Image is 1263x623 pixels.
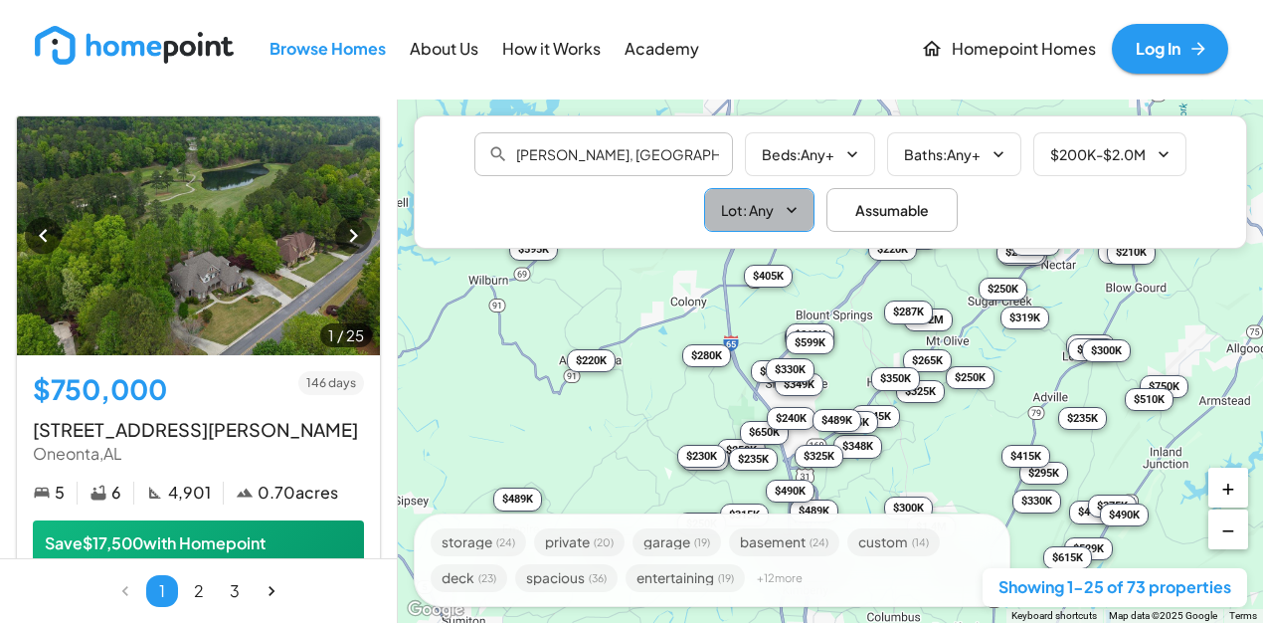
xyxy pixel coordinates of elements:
[589,573,607,583] span: ( 36 )
[1001,445,1050,468] div: $415K
[107,575,290,607] nav: pagination navigation
[729,528,839,556] div: basement(24)
[526,571,585,585] span: spacious
[790,500,838,522] div: $489K
[913,24,1104,74] a: Homepoint Homes
[1011,609,1097,623] button: Keyboard shortcuts
[1208,468,1248,508] button: +
[720,504,769,526] div: $315K
[270,38,386,61] p: Browse Homes
[740,421,789,444] div: $650K
[1109,610,1217,621] span: Map data ©2025 Google
[33,443,364,466] p: Oneonta , AL
[442,535,492,549] span: storage
[1033,132,1186,176] button: $200K-$2.0M
[786,323,834,346] div: $219K
[740,535,806,549] span: basement
[146,575,178,607] button: page 1
[785,325,833,348] div: $290K
[493,488,542,511] div: $489K
[952,38,1096,61] p: Homepoint Homes
[1069,501,1118,523] div: $444K
[431,528,526,556] div: storage(24)
[1112,24,1228,74] a: Log In
[625,38,699,61] p: Academy
[1125,388,1173,411] div: $510K
[757,572,803,583] span: + 12 more
[851,405,900,428] div: $245K
[810,537,828,547] span: ( 24 )
[567,349,616,372] div: $220K
[903,349,952,372] div: $265K
[45,532,352,555] p: Save $17,500 with Homepoint
[262,26,394,71] a: Browse Homes
[775,373,823,396] div: $349K
[766,480,814,503] div: $490K
[509,238,558,261] div: $595K
[826,188,958,232] div: Assumable
[502,38,601,61] p: How it Works
[979,278,1027,301] div: $250K
[617,26,707,71] a: Academy
[833,435,882,458] div: $348K
[786,331,834,354] div: $599K
[1140,375,1188,398] div: $750K
[843,200,941,221] span: Assumable
[677,513,726,535] div: $250K
[168,482,211,505] p: 4,901
[1088,495,1137,518] div: $375K
[1058,407,1107,430] div: $235K
[868,238,917,261] div: $220K
[1229,610,1257,621] a: Terms (opens in new tab)
[718,573,734,583] span: ( 19 )
[55,482,65,505] p: 5
[766,358,814,381] div: $330K
[729,448,778,471] div: $235K
[1043,546,1092,569] div: $615K
[534,528,625,556] div: private(20)
[403,597,468,623] a: Open this area in Google Maps (opens a new window)
[1100,504,1149,526] div: $490K
[996,241,1045,264] div: $245K
[896,380,945,403] div: $325K
[912,537,929,547] span: ( 14 )
[871,367,920,390] div: $350K
[298,374,364,392] span: 146 days
[694,537,710,547] span: ( 19 )
[643,535,690,549] span: garage
[183,575,215,607] button: Go to page 2
[998,576,1231,599] p: Showing 1-25 of 73 properties
[256,575,287,607] button: Go to next page
[744,265,793,288] div: $405K
[1082,339,1131,362] div: $300K
[887,132,1021,176] button: Baths:Any+
[812,409,861,432] div: $489K
[682,344,731,367] div: $280K
[33,371,167,408] h5: $750,000
[946,366,994,389] div: $250K
[219,575,251,607] button: Go to page 3
[496,537,515,547] span: ( 24 )
[258,482,338,505] p: 0.70 acres
[704,188,814,232] button: Lot: Any
[1066,334,1115,357] div: $295K
[320,324,372,346] span: 1 / 25
[111,482,121,505] p: 6
[516,134,733,174] input: Search address, city, or zip
[795,445,843,468] div: $325K
[33,416,364,443] p: [STREET_ADDRESS][PERSON_NAME]
[626,564,745,592] div: entertaining(19)
[410,38,478,61] p: About Us
[1068,338,1117,361] div: $465K
[884,301,933,323] div: $287K
[767,407,815,430] div: $240K
[1107,241,1156,264] div: $210K
[751,360,800,383] div: $285K
[403,597,468,623] img: Google
[17,116,380,355] img: 1065 Saint Andrews Parkway
[1064,537,1113,560] div: $529K
[636,571,714,585] span: entertaining
[594,537,614,547] span: ( 20 )
[847,528,940,556] div: custom(14)
[884,497,933,519] div: $300K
